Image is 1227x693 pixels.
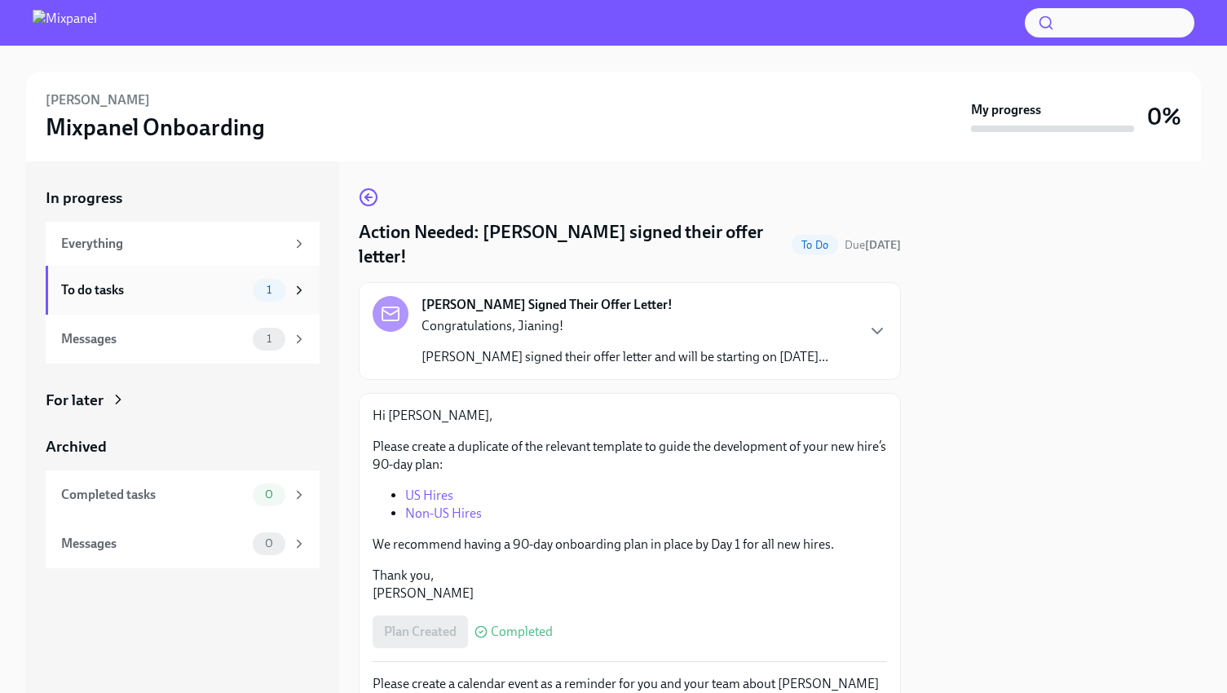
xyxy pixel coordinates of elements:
span: 1 [257,333,281,345]
span: 1 [257,284,281,296]
a: Messages1 [46,315,320,364]
div: Messages [61,535,246,553]
div: Completed tasks [61,486,246,504]
a: To do tasks1 [46,266,320,315]
a: Completed tasks0 [46,470,320,519]
h3: 0% [1147,102,1181,131]
h6: [PERSON_NAME] [46,91,150,109]
p: Hi [PERSON_NAME], [373,407,887,425]
p: Congratulations, Jianing! [422,317,828,335]
span: Completed [491,625,553,638]
strong: [DATE] [865,238,901,252]
h3: Mixpanel Onboarding [46,113,265,142]
img: Mixpanel [33,10,97,36]
span: Due [845,238,901,252]
a: Non-US Hires [405,505,482,521]
div: Messages [61,330,246,348]
a: US Hires [405,488,453,503]
a: For later [46,390,320,411]
div: Everything [61,235,285,253]
span: 0 [255,537,283,550]
strong: My progress [971,101,1041,119]
span: To Do [792,239,838,251]
a: In progress [46,188,320,209]
div: To do tasks [61,281,246,299]
span: September 10th, 2025 07:00 [845,237,901,253]
a: Messages0 [46,519,320,568]
p: [PERSON_NAME] signed their offer letter and will be starting on [DATE]... [422,348,828,366]
div: For later [46,390,104,411]
p: We recommend having a 90-day onboarding plan in place by Day 1 for all new hires. [373,536,887,554]
a: Everything [46,222,320,266]
span: 0 [255,488,283,501]
p: Please create a duplicate of the relevant template to guide the development of your new hire’s 90... [373,438,887,474]
p: Thank you, [PERSON_NAME] [373,567,887,603]
h4: Action Needed: [PERSON_NAME] signed their offer letter! [359,220,785,269]
a: Archived [46,436,320,457]
strong: [PERSON_NAME] Signed Their Offer Letter! [422,296,673,314]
